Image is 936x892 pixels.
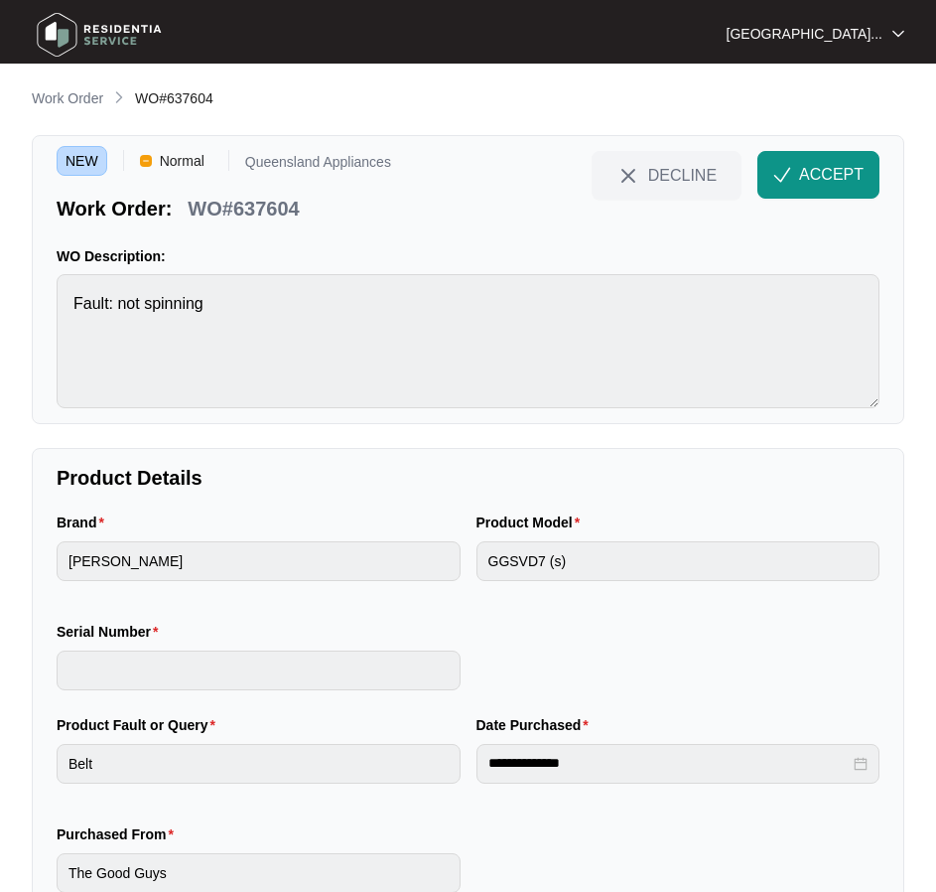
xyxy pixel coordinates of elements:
[476,513,589,532] label: Product Model
[57,744,461,784] input: Product Fault or Query
[245,155,391,176] p: Queensland Appliances
[32,88,103,108] p: Work Order
[57,146,107,176] span: NEW
[57,541,461,581] input: Brand
[57,651,461,690] input: Serial Number
[30,5,169,65] img: residentia service logo
[476,715,597,735] label: Date Purchased
[773,166,791,184] img: check-Icon
[57,195,172,223] p: Work Order:
[476,541,880,581] input: Product Model
[57,274,879,408] textarea: Fault: not spinning
[57,246,879,266] p: WO Description:
[57,824,182,844] label: Purchased From
[28,88,107,110] a: Work Order
[757,151,879,199] button: check-IconACCEPT
[592,151,741,199] button: close-IconDECLINE
[616,164,640,188] img: close-Icon
[57,464,879,492] p: Product Details
[57,622,166,642] label: Serial Number
[57,513,112,532] label: Brand
[57,715,223,735] label: Product Fault or Query
[799,163,864,187] span: ACCEPT
[188,195,299,223] p: WO#637604
[152,146,212,176] span: Normal
[648,164,717,186] span: DECLINE
[135,90,213,106] span: WO#637604
[140,155,152,167] img: Vercel Logo
[727,24,882,44] p: [GEOGRAPHIC_DATA]...
[892,29,904,39] img: dropdown arrow
[111,89,127,105] img: chevron-right
[488,753,851,774] input: Date Purchased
